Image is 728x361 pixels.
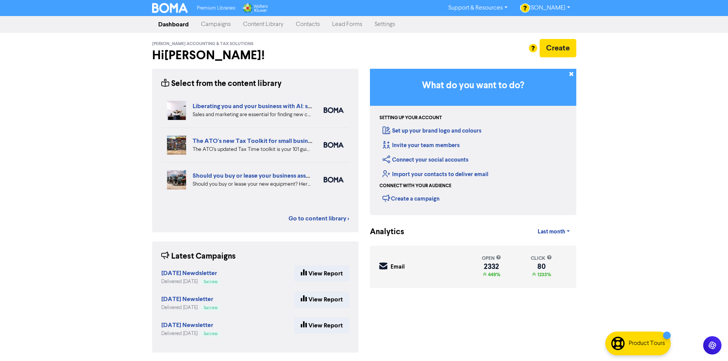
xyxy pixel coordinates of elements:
div: Should you buy or lease your new equipment? Here are some pros and cons of each. We also can revi... [193,180,312,188]
div: Analytics [370,226,395,238]
strong: [DATE] Newsletter [161,295,213,303]
strong: [DATE] Newsletter [161,321,213,329]
a: Content Library [237,17,290,32]
a: The ATO's new Tax Toolkit for small business owners [193,137,339,145]
span: 1233% [536,272,551,278]
a: Last month [532,224,576,240]
div: Delivered [DATE] [161,330,221,337]
span: Premium Libraries: [197,6,236,11]
a: View Report [294,317,349,333]
a: Set up your brand logo and colours [383,127,482,134]
img: BOMA Logo [152,3,188,13]
a: [PERSON_NAME] [514,2,576,14]
a: Import your contacts to deliver email [383,171,488,178]
div: open [482,255,501,262]
span: 449% [486,272,500,278]
a: Should you buy or lease your business assets? [193,172,317,180]
a: Lead Forms [326,17,368,32]
a: Go to content library > [289,214,349,223]
div: Email [391,263,405,272]
div: Delivered [DATE] [161,304,221,311]
div: 80 [531,264,552,270]
div: click [531,255,552,262]
div: The ATO’s updated Tax Time toolkit is your 101 guide to business taxes. We’ve summarised the key ... [193,146,312,154]
h3: What do you want to do? [381,80,565,91]
div: Create a campaign [383,193,439,204]
a: Contacts [290,17,326,32]
div: Setting up your account [379,115,442,121]
div: Delivered [DATE] [161,278,221,285]
a: View Report [294,291,349,308]
a: Campaigns [195,17,237,32]
strong: [DATE] Newdsletter [161,269,217,277]
a: Support & Resources [442,2,514,14]
span: Success [204,280,217,284]
a: [DATE] Newdsletter [161,270,217,277]
a: Liberating you and your business with AI: sales and marketing [193,102,358,110]
a: Dashboard [152,17,195,32]
div: Connect with your audience [379,183,451,189]
img: boma_accounting [324,177,344,183]
iframe: Chat Widget [690,324,728,361]
span: Last month [538,228,565,235]
span: [PERSON_NAME] Accounting & Tax Solutions [152,41,253,47]
a: Invite your team members [383,142,460,149]
img: boma [324,107,344,113]
a: [DATE] Newsletter [161,322,213,329]
button: Create [540,39,576,57]
span: Success [204,306,217,310]
div: Select from the content library [161,78,282,90]
span: Success [204,332,217,336]
img: Wolters Kluwer [242,3,268,13]
div: 2332 [482,264,501,270]
div: Sales and marketing are essential for finding new customers but eat into your business time. We e... [193,111,312,119]
a: View Report [294,265,349,282]
div: Latest Campaigns [161,251,236,262]
h2: Hi [PERSON_NAME] ! [152,48,358,63]
div: Getting Started in BOMA [370,69,576,215]
a: [DATE] Newsletter [161,296,213,303]
a: Settings [368,17,401,32]
a: Connect your social accounts [383,156,469,164]
img: boma [324,142,344,148]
